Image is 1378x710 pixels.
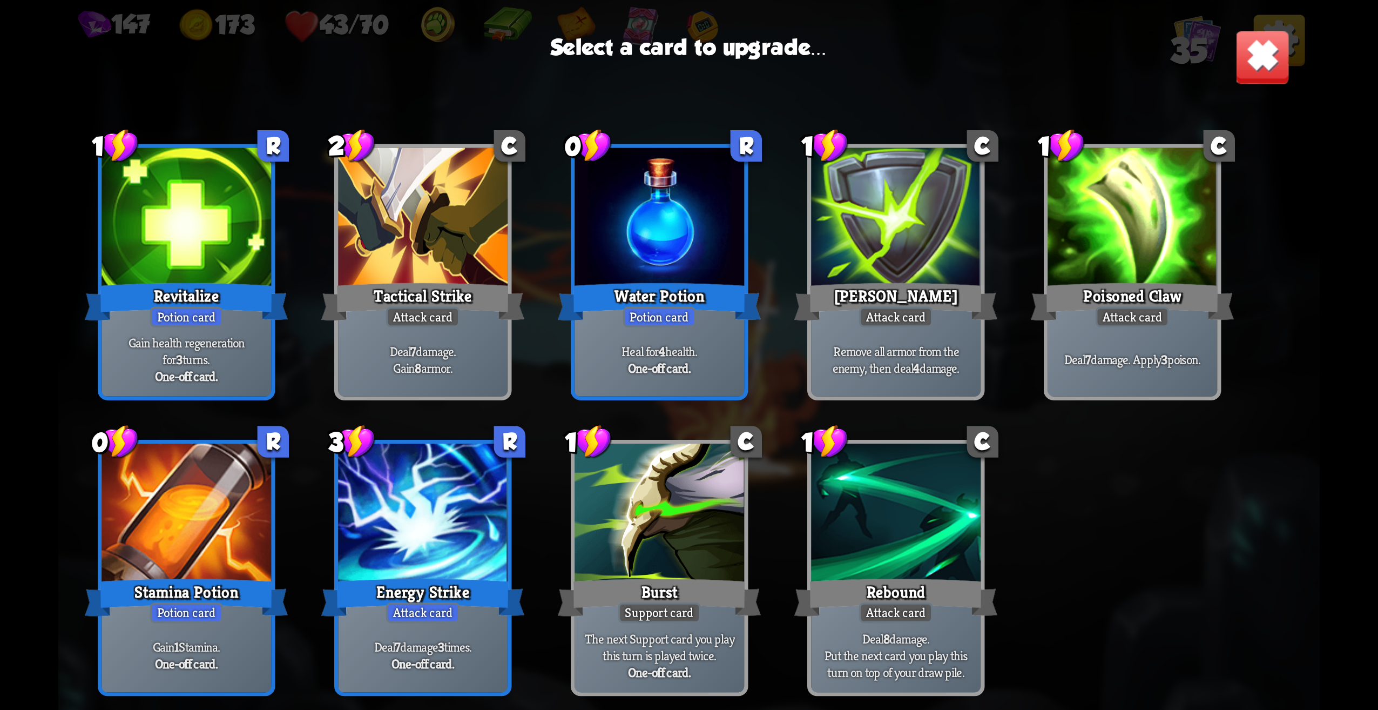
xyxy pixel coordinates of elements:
[859,307,933,327] div: Attack card
[258,426,289,458] div: R
[628,664,691,681] b: One-off card.
[494,130,525,162] div: C
[321,279,525,325] div: Tactical Strike
[386,307,460,327] div: Attack card
[731,130,762,162] div: R
[328,129,376,164] div: 2
[815,343,976,377] p: Remove all armor from the enemy, then deal damage.
[1038,129,1085,164] div: 1
[794,575,998,620] div: Rebound
[565,424,612,460] div: 1
[150,307,223,327] div: Potion card
[1031,279,1234,325] div: Poisoned Claw
[106,334,267,368] p: Gain health regeneration for turns.
[859,602,933,623] div: Attack card
[1052,351,1213,368] p: Deal damage. Apply poison.
[1204,130,1235,162] div: C
[551,35,827,60] h3: Select a card to upgrade...
[328,424,376,460] div: 3
[794,279,998,325] div: [PERSON_NAME]
[155,368,218,385] b: One-off card.
[618,602,701,623] div: Support card
[801,424,849,460] div: 1
[155,655,218,672] b: One-off card.
[258,130,289,162] div: R
[558,279,761,325] div: Water Potion
[565,129,612,164] div: 0
[967,130,998,162] div: C
[176,351,183,368] b: 3
[92,129,139,164] div: 1
[1235,30,1290,85] img: close-button.png
[106,639,267,655] p: Gain Stamina.
[415,360,421,377] b: 8
[1085,351,1091,368] b: 7
[321,575,525,620] div: Energy Strike
[1096,307,1170,327] div: Attack card
[883,631,890,647] b: 8
[92,424,139,460] div: 0
[731,426,762,458] div: C
[494,426,525,458] div: R
[395,639,400,655] b: 7
[342,343,503,377] p: Deal damage. Gain armor.
[913,360,920,377] b: 4
[438,639,444,655] b: 3
[391,655,454,672] b: One-off card.
[628,360,691,377] b: One-off card.
[342,639,503,655] p: Deal damage times.
[815,631,976,681] p: Deal damage. Put the next card you play this turn on top of your draw pile.
[386,602,460,623] div: Attack card
[579,343,740,360] p: Heal for health.
[558,575,761,620] div: Burst
[410,343,416,360] b: 7
[85,575,288,620] div: Stamina Potion
[659,343,665,360] b: 4
[623,307,696,327] div: Potion card
[967,426,998,458] div: C
[85,279,288,325] div: Revitalize
[579,631,740,664] p: The next Support card you play this turn is played twice.
[801,129,849,164] div: 1
[150,602,223,623] div: Potion card
[1161,351,1167,368] b: 3
[174,639,179,655] b: 1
